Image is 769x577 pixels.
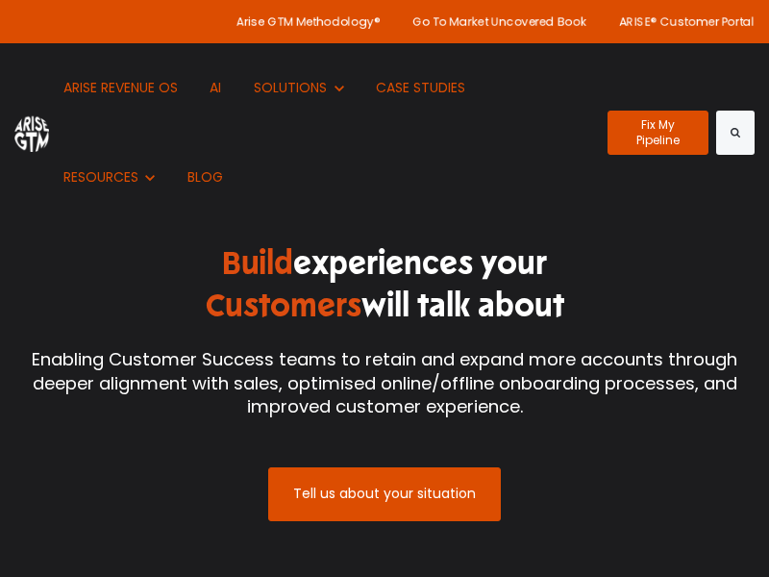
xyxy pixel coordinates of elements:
p: Enabling Customer Success teams to retain and expand more accounts through deeper alignment with ... [14,348,755,419]
nav: Desktop navigation [49,43,593,222]
a: Tell us about your situation [268,467,501,521]
span: Build [222,242,293,284]
button: Show submenu for RESOURCES RESOURCES [49,133,169,222]
a: AI [195,43,236,133]
a: BLOG [173,133,237,222]
span: Show submenu for SOLUTIONS [254,78,255,79]
a: ARISE REVENUE OS [49,43,192,133]
button: Search [716,111,755,155]
span: SOLUTIONS [254,78,327,97]
button: Show submenu for SOLUTIONS SOLUTIONS [239,43,358,133]
a: CASE STUDIES [361,43,480,133]
span: Customers [206,285,361,326]
a: Fix My Pipeline [608,111,709,155]
span: Show submenu for RESOURCES [63,167,64,168]
span: RESOURCES [63,167,138,187]
img: ARISE GTM logo (1) white [14,113,49,151]
h1: experiences your will talk about [14,242,755,327]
